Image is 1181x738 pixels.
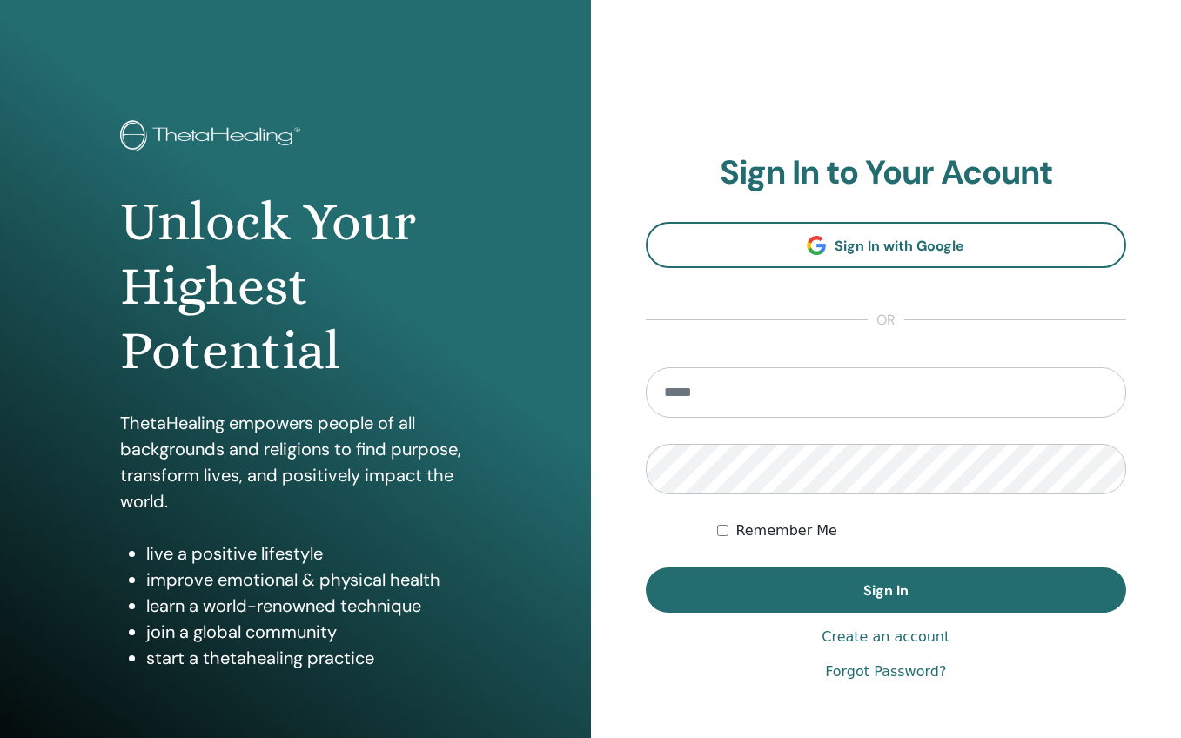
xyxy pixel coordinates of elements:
[146,540,470,567] li: live a positive lifestyle
[146,619,470,645] li: join a global community
[146,645,470,671] li: start a thetahealing practice
[146,567,470,593] li: improve emotional & physical health
[646,567,1127,613] button: Sign In
[735,520,837,541] label: Remember Me
[822,627,949,647] a: Create an account
[863,581,909,600] span: Sign In
[120,410,470,514] p: ThetaHealing empowers people of all backgrounds and religions to find purpose, transform lives, a...
[717,520,1126,541] div: Keep me authenticated indefinitely or until I manually logout
[120,190,470,384] h1: Unlock Your Highest Potential
[825,661,946,682] a: Forgot Password?
[835,237,964,255] span: Sign In with Google
[646,222,1127,268] a: Sign In with Google
[646,153,1127,193] h2: Sign In to Your Acount
[146,593,470,619] li: learn a world-renowned technique
[868,310,904,331] span: or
